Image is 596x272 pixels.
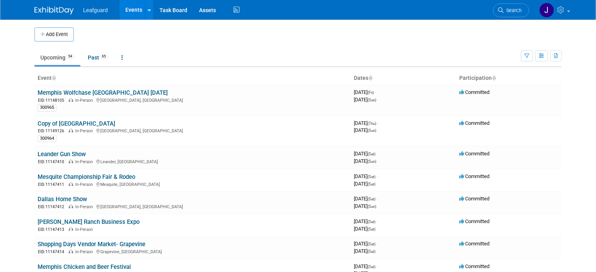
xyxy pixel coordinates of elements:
span: (Sat) [368,242,375,246]
span: - [377,173,378,179]
span: (Sat) [368,152,375,156]
span: 54 [66,54,74,59]
span: [DATE] [354,120,379,126]
span: EID: 11147413 [38,227,67,232]
span: EID: 11148105 [38,98,67,103]
a: Sort by Participation Type [492,75,496,81]
span: (Sat) [368,265,375,269]
span: (Sun) [368,204,376,209]
a: Dallas Home Show [38,196,87,203]
span: Committed [459,196,489,202]
th: Participation [456,72,562,85]
span: In-Person [75,182,95,187]
a: Past65 [82,50,114,65]
th: Event [34,72,351,85]
a: Copy of [GEOGRAPHIC_DATA] [38,120,115,127]
div: [GEOGRAPHIC_DATA], [GEOGRAPHIC_DATA] [38,97,348,103]
img: In-Person Event [69,249,73,253]
span: Committed [459,151,489,157]
span: [DATE] [354,218,378,224]
a: Sort by Event Name [52,75,56,81]
span: EID: 11147410 [38,160,67,164]
a: Upcoming54 [34,50,80,65]
span: Committed [459,218,489,224]
span: [DATE] [354,158,376,164]
span: (Thu) [368,121,376,126]
span: - [375,89,376,95]
div: 300964 [38,135,56,142]
img: In-Person Event [69,98,73,102]
div: Leander, [GEOGRAPHIC_DATA] [38,158,348,165]
a: Leander Gun Show [38,151,86,158]
img: ExhibitDay [34,7,74,14]
span: [DATE] [354,203,376,209]
div: [GEOGRAPHIC_DATA], [GEOGRAPHIC_DATA] [38,203,348,210]
span: [DATE] [354,196,378,202]
a: Mesquite Championship Fair & Rodeo [38,173,135,180]
span: EID: 11147414 [38,250,67,254]
span: Search [504,7,522,13]
span: (Sat) [368,182,375,186]
span: [DATE] [354,181,375,187]
span: [DATE] [354,173,378,179]
span: EID: 11147411 [38,182,67,187]
span: In-Person [75,128,95,133]
a: [PERSON_NAME] Ranch Business Expo [38,218,139,225]
span: In-Person [75,204,95,209]
a: Sort by Start Date [368,75,372,81]
span: - [377,218,378,224]
span: Committed [459,241,489,247]
span: In-Person [75,159,95,164]
span: Leafguard [83,7,108,13]
span: (Sat) [368,175,375,179]
span: In-Person [75,98,95,103]
span: (Sun) [368,128,376,133]
img: Jonathan Zargo [539,3,554,18]
span: (Sun) [368,159,376,164]
span: - [377,263,378,269]
span: (Fri) [368,90,374,95]
img: In-Person Event [69,182,73,186]
span: [DATE] [354,263,378,269]
button: Add Event [34,27,74,41]
span: - [377,241,378,247]
span: - [377,120,379,126]
div: [GEOGRAPHIC_DATA], [GEOGRAPHIC_DATA] [38,127,348,134]
span: [DATE] [354,151,378,157]
img: In-Person Event [69,159,73,163]
span: 65 [100,54,108,59]
a: Memphis Wolfchase [GEOGRAPHIC_DATA] [DATE] [38,89,168,96]
span: In-Person [75,249,95,254]
a: Search [493,4,529,17]
span: Committed [459,89,489,95]
span: (Sat) [368,220,375,224]
span: [DATE] [354,248,375,254]
span: (Sat) [368,197,375,201]
span: [DATE] [354,127,376,133]
span: (Sun) [368,98,376,102]
div: 300965 [38,104,56,111]
span: Committed [459,120,489,126]
img: In-Person Event [69,204,73,208]
img: In-Person Event [69,128,73,132]
span: [DATE] [354,226,375,232]
th: Dates [351,72,456,85]
div: Grapevine, [GEOGRAPHIC_DATA] [38,248,348,255]
span: (Sat) [368,227,375,231]
span: [DATE] [354,241,378,247]
span: In-Person [75,227,95,232]
span: Committed [459,263,489,269]
img: In-Person Event [69,227,73,231]
span: EID: 11149126 [38,129,67,133]
span: (Sat) [368,249,375,254]
a: Memphis Chicken and Beer Festival [38,263,131,270]
a: Shopping Days Vendor Market- Grapevine [38,241,145,248]
span: - [377,196,378,202]
span: Committed [459,173,489,179]
span: [DATE] [354,97,376,103]
span: EID: 11147412 [38,205,67,209]
div: Mesquite, [GEOGRAPHIC_DATA] [38,181,348,187]
span: - [377,151,378,157]
span: [DATE] [354,89,376,95]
